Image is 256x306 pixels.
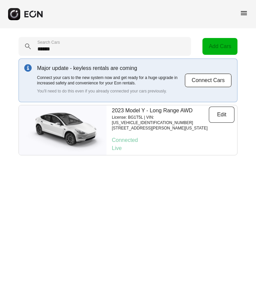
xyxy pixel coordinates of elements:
button: Connect Cars [185,73,232,87]
img: car [19,108,106,152]
p: License: BG1T5L | VIN: [US_VEHICLE_IDENTIFICATION_NUMBER] [112,115,209,125]
p: You'll need to do this even if you already connected your cars previously. [37,88,185,94]
p: [STREET_ADDRESS][PERSON_NAME][US_STATE] [112,125,209,131]
p: Live [112,144,234,152]
p: Connected [112,136,234,144]
p: 2023 Model Y - Long Range AWD [112,107,209,115]
p: Connect your cars to the new system now and get ready for a huge upgrade in increased safety and ... [37,75,185,86]
p: Major update - keyless rentals are coming [37,64,185,72]
button: Edit [209,107,234,123]
img: info [24,64,32,72]
span: menu [240,9,248,17]
label: Search Cars [37,40,60,45]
